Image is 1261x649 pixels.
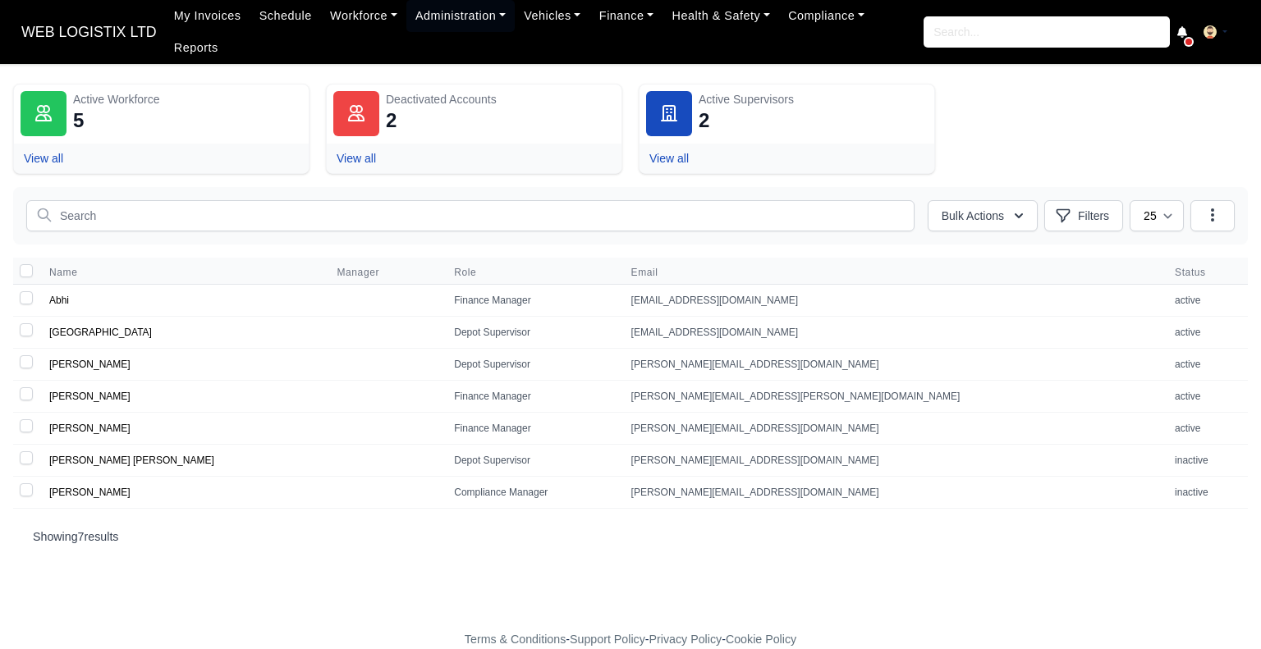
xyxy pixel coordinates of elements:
td: active [1165,381,1248,413]
a: Terms & Conditions [465,633,566,646]
span: 7 [78,530,85,543]
button: Manager [337,266,392,279]
button: Bulk Actions [928,200,1038,231]
span: Name [49,266,77,279]
button: Name [49,266,90,279]
span: Status [1175,266,1238,279]
td: active [1165,349,1248,381]
a: View all [24,152,63,165]
td: [EMAIL_ADDRESS][DOMAIN_NAME] [621,285,1165,317]
div: 5 [73,107,84,134]
a: Privacy Policy [649,633,722,646]
a: [GEOGRAPHIC_DATA] [49,327,152,338]
span: Role [454,266,476,279]
td: [EMAIL_ADDRESS][DOMAIN_NAME] [621,317,1165,349]
span: Manager [337,266,379,279]
a: [PERSON_NAME] [49,391,131,402]
a: [PERSON_NAME] [49,359,131,370]
td: [PERSON_NAME][EMAIL_ADDRESS][DOMAIN_NAME] [621,349,1165,381]
div: 2 [386,107,397,134]
a: Abhi [49,295,69,306]
td: Finance Manager [444,381,621,413]
td: [PERSON_NAME][EMAIL_ADDRESS][DOMAIN_NAME] [621,413,1165,445]
td: inactive [1165,445,1248,477]
td: [PERSON_NAME][EMAIL_ADDRESS][DOMAIN_NAME] [621,477,1165,509]
p: Showing results [33,528,1228,545]
td: active [1165,317,1248,349]
a: View all [337,152,376,165]
a: View all [649,152,689,165]
td: Depot Supervisor [444,349,621,381]
td: Compliance Manager [444,477,621,509]
input: Search [26,200,915,231]
div: 2 [699,107,709,134]
td: Finance Manager [444,285,621,317]
td: [PERSON_NAME][EMAIL_ADDRESS][DOMAIN_NAME] [621,445,1165,477]
div: Deactivated Accounts [386,91,615,107]
input: Search... [924,16,1170,48]
td: active [1165,285,1248,317]
td: Depot Supervisor [444,445,621,477]
div: Active Supervisors [699,91,928,107]
td: Depot Supervisor [444,317,621,349]
div: - - - [163,630,1098,649]
td: Finance Manager [444,413,621,445]
a: [PERSON_NAME] [49,423,131,434]
a: Cookie Policy [726,633,796,646]
a: [PERSON_NAME] [49,487,131,498]
button: Filters [1044,200,1123,231]
td: [PERSON_NAME][EMAIL_ADDRESS][PERSON_NAME][DOMAIN_NAME] [621,381,1165,413]
td: active [1165,413,1248,445]
a: WEB LOGISTIX LTD [13,16,165,48]
td: inactive [1165,477,1248,509]
a: Support Policy [570,633,645,646]
a: [PERSON_NAME] [PERSON_NAME] [49,455,214,466]
button: Role [454,266,489,279]
span: Email [631,266,1155,279]
a: Reports [165,32,227,64]
div: Active Workforce [73,91,302,107]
